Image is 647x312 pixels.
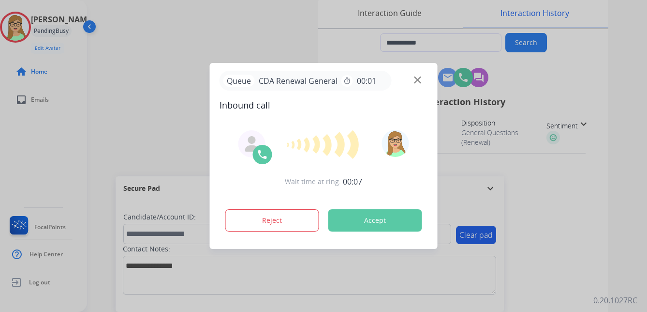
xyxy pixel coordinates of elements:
button: Reject [225,209,319,232]
img: agent-avatar [244,136,260,152]
span: 00:07 [343,176,362,187]
button: Accept [328,209,422,232]
mat-icon: timer [343,77,351,85]
span: 00:01 [357,75,376,87]
span: Inbound call [220,98,428,112]
span: Wait time at ring: [285,177,341,187]
img: close-button [414,77,421,84]
span: CDA Renewal General [255,75,341,87]
img: call-icon [257,149,268,160]
p: Queue [223,75,255,87]
p: 0.20.1027RC [593,295,637,306]
img: avatar [382,130,409,157]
